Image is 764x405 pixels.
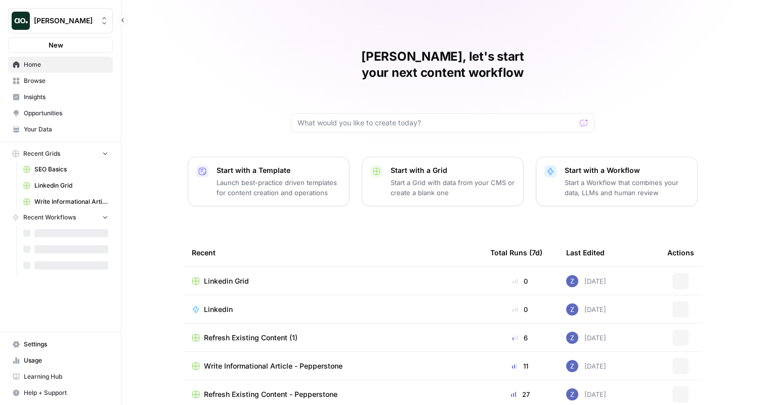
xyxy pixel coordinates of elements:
a: Refresh Existing Content (1) [192,333,474,343]
span: Usage [24,356,108,365]
h1: [PERSON_NAME], let's start your next content workflow [291,49,595,81]
button: Start with a WorkflowStart a Workflow that combines your data, LLMs and human review [536,157,698,206]
span: Insights [24,93,108,102]
a: Write Informational Article - Pepperstone [19,194,113,210]
span: Your Data [24,125,108,134]
span: Home [24,60,108,69]
a: Linkedin Grid [192,276,474,286]
span: Recent Grids [23,149,60,158]
button: Start with a TemplateLaunch best-practice driven templates for content creation and operations [188,157,350,206]
a: Write Informational Article - Pepperstone [192,361,474,371]
div: [DATE] [566,275,606,287]
span: Refresh Existing Content - Pepperstone [204,389,337,399]
span: Linkedin Grid [204,276,249,286]
a: Browse [8,73,113,89]
span: Refresh Existing Content (1) [204,333,298,343]
div: 27 [490,389,550,399]
p: Start with a Grid [391,165,515,175]
div: [DATE] [566,303,606,316]
a: Settings [8,336,113,352]
span: Write Informational Article - Pepperstone [34,197,108,206]
a: Insights [8,89,113,105]
button: Recent Grids [8,146,113,161]
div: 0 [490,304,550,314]
p: Start a Grid with data from your CMS or create a blank one [391,177,515,198]
div: Recent [192,239,474,266]
p: Start with a Workflow [565,165,689,175]
span: [PERSON_NAME] [34,16,95,26]
div: Total Runs (7d) [490,239,542,266]
span: SEO Basics [34,165,108,174]
a: Linkedin [192,304,474,314]
div: [DATE] [566,388,606,400]
a: SEO Basics [19,161,113,177]
span: Recent Workflows [23,213,76,222]
p: Launch best-practice driven templates for content creation and operations [217,177,341,198]
div: 6 [490,333,550,343]
a: Home [8,57,113,73]
p: Start a Workflow that combines your data, LLMs and human review [565,177,689,198]
a: Your Data [8,121,113,138]
img: Zoe Jessup Logo [12,12,30,30]
div: Last Edited [566,239,605,266]
img: if0rly7j6ey0lzdmkp6rmyzsebv0 [566,303,578,316]
input: What would you like to create today? [298,118,576,128]
button: Help + Support [8,385,113,401]
a: Refresh Existing Content - Pepperstone [192,389,474,399]
div: Actions [667,239,694,266]
span: Linkedin [204,304,233,314]
span: Opportunities [24,109,108,118]
button: Recent Workflows [8,210,113,225]
span: New [49,40,63,50]
span: Browse [24,76,108,85]
div: 11 [490,361,550,371]
a: Opportunities [8,105,113,121]
div: 0 [490,276,550,286]
a: Learning Hub [8,369,113,385]
img: if0rly7j6ey0lzdmkp6rmyzsebv0 [566,388,578,400]
p: Start with a Template [217,165,341,175]
button: Workspace: Zoe Jessup [8,8,113,33]
span: Settings [24,340,108,349]
a: Linkedin Grid [19,177,113,194]
img: if0rly7j6ey0lzdmkp6rmyzsebv0 [566,360,578,372]
span: Help + Support [24,388,108,397]
img: if0rly7j6ey0lzdmkp6rmyzsebv0 [566,275,578,287]
div: [DATE] [566,360,606,372]
span: Write Informational Article - Pepperstone [204,361,343,371]
span: Learning Hub [24,372,108,381]
button: New [8,37,113,53]
img: if0rly7j6ey0lzdmkp6rmyzsebv0 [566,332,578,344]
div: [DATE] [566,332,606,344]
a: Usage [8,352,113,369]
button: Start with a GridStart a Grid with data from your CMS or create a blank one [362,157,524,206]
span: Linkedin Grid [34,181,108,190]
